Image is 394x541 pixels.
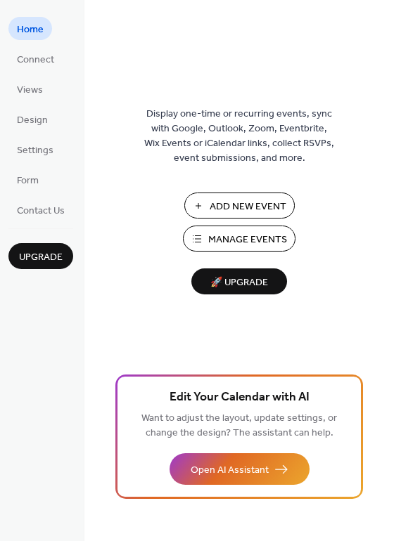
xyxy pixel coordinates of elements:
[17,143,53,158] span: Settings
[17,83,43,98] span: Views
[17,174,39,188] span: Form
[17,22,44,37] span: Home
[8,17,52,40] a: Home
[8,198,73,221] a: Contact Us
[170,453,310,485] button: Open AI Assistant
[144,107,334,166] span: Display one-time or recurring events, sync with Google, Outlook, Zoom, Eventbrite, Wix Events or ...
[141,409,337,443] span: Want to adjust the layout, update settings, or change the design? The assistant can help.
[191,463,269,478] span: Open AI Assistant
[8,77,51,100] a: Views
[17,113,48,128] span: Design
[170,388,310,408] span: Edit Your Calendar with AI
[8,243,73,269] button: Upgrade
[184,193,295,219] button: Add New Event
[19,250,63,265] span: Upgrade
[8,168,47,191] a: Form
[8,47,63,70] a: Connect
[8,107,56,131] a: Design
[17,204,65,219] span: Contact Us
[208,233,287,247] span: Manage Events
[210,200,286,214] span: Add New Event
[17,53,54,67] span: Connect
[191,268,287,294] button: 🚀 Upgrade
[8,138,62,161] a: Settings
[200,273,279,292] span: 🚀 Upgrade
[183,226,295,252] button: Manage Events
